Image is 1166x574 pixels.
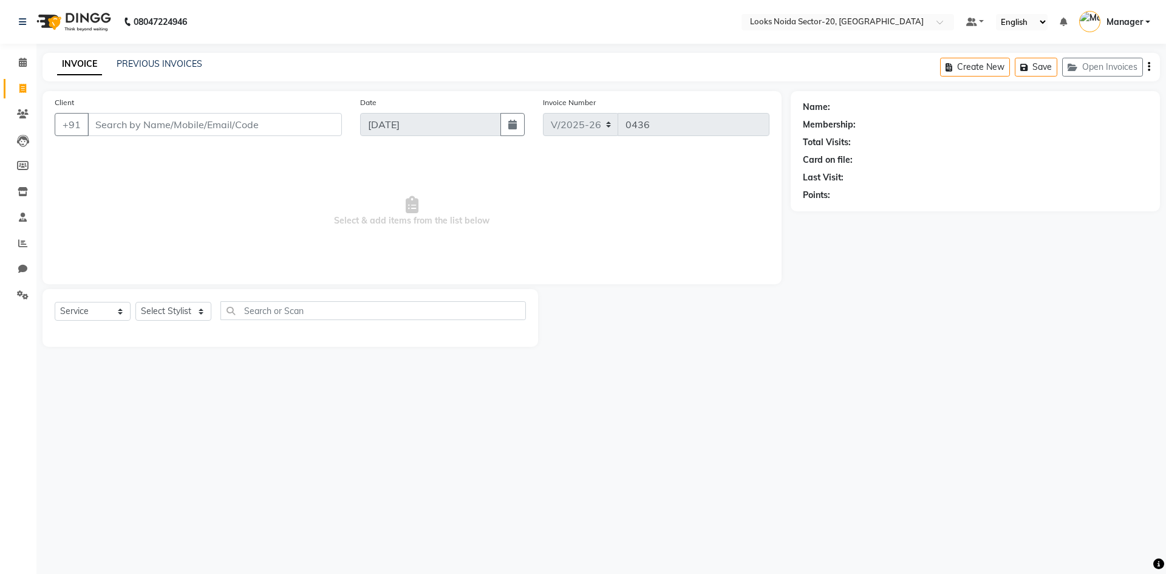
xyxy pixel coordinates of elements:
[117,58,202,69] a: PREVIOUS INVOICES
[940,58,1010,77] button: Create New
[803,154,853,166] div: Card on file:
[55,113,89,136] button: +91
[360,97,377,108] label: Date
[803,118,856,131] div: Membership:
[803,101,830,114] div: Name:
[57,53,102,75] a: INVOICE
[803,189,830,202] div: Points:
[1079,11,1100,32] img: Manager
[803,171,844,184] div: Last Visit:
[543,97,596,108] label: Invoice Number
[134,5,187,39] b: 08047224946
[803,136,851,149] div: Total Visits:
[220,301,526,320] input: Search or Scan
[1106,16,1143,29] span: Manager
[1062,58,1143,77] button: Open Invoices
[55,151,769,272] span: Select & add items from the list below
[1015,58,1057,77] button: Save
[31,5,114,39] img: logo
[87,113,342,136] input: Search by Name/Mobile/Email/Code
[55,97,74,108] label: Client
